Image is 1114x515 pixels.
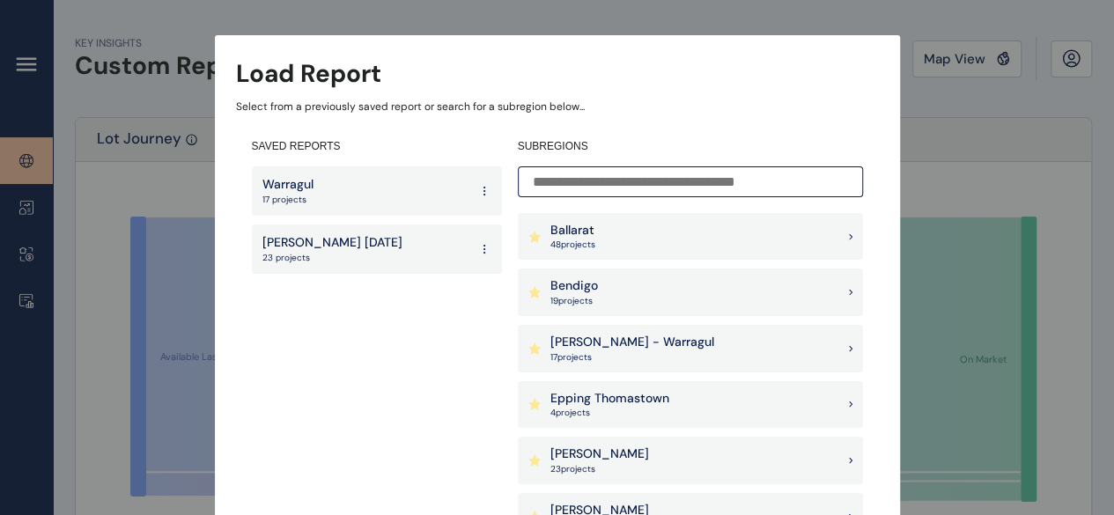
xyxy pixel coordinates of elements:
[236,99,879,114] p: Select from a previously saved report or search for a subregion below...
[550,239,595,251] p: 48 project s
[550,390,669,408] p: Epping Thomastown
[262,176,314,194] p: Warragul
[550,407,669,419] p: 4 project s
[550,351,714,364] p: 17 project s
[262,194,314,206] p: 17 projects
[550,277,598,295] p: Bendigo
[550,295,598,307] p: 19 project s
[550,463,649,475] p: 23 project s
[518,139,863,154] h4: SUBREGIONS
[262,252,402,264] p: 23 projects
[550,445,649,463] p: [PERSON_NAME]
[236,56,381,91] h3: Load Report
[262,234,402,252] p: [PERSON_NAME] [DATE]
[252,139,502,154] h4: SAVED REPORTS
[550,334,714,351] p: [PERSON_NAME] - Warragul
[550,222,595,239] p: Ballarat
